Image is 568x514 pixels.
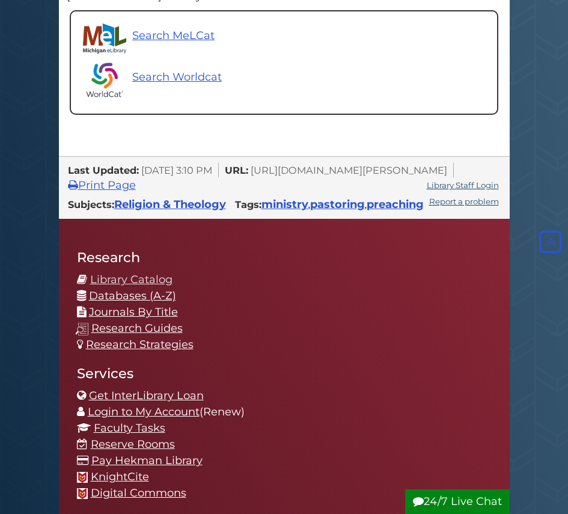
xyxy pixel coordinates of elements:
a: Search Worldcat [83,58,485,102]
span: Subjects: [68,198,114,210]
a: Journals By Title [89,305,178,319]
a: Library Catalog [90,273,173,286]
a: Get InterLibrary Loan [89,389,204,402]
i: Print Page [68,180,78,191]
a: Pay Hekman Library [91,454,203,467]
img: research-guides-icon-white_37x37.png [76,323,88,335]
a: KnightCite [91,470,149,483]
a: Login to My Account [88,405,200,418]
a: Research Strategies [86,338,194,351]
a: Research Guides [91,322,183,335]
h2: Research [77,249,492,266]
img: Calvin favicon logo [77,472,88,483]
span: [DATE] 3:10 PM [141,164,212,176]
a: Print Page [68,179,136,192]
a: Back to Top [536,235,565,248]
a: Digital Commons [91,486,186,500]
img: Calvin favicon logo [77,488,88,499]
li: (Renew) [77,404,492,420]
img: Worldcat [83,58,126,102]
a: preaching [367,198,424,211]
a: Report a problem [429,197,499,206]
a: Databases (A-Z) [89,289,176,302]
a: Faculty Tasks [94,421,165,435]
p: Search Worldcat [132,69,222,85]
img: Michigan eLibrary [83,23,126,54]
a: Library Staff Login [427,180,499,190]
p: Search MeLCat [132,28,215,44]
span: Tags: [235,198,261,210]
span: , , [261,201,424,210]
a: ministry [261,198,308,211]
a: pastoring [310,198,365,211]
h2: Services [77,365,492,382]
a: Search MeLCat [83,23,215,54]
span: URL: [225,164,248,176]
span: [URL][DOMAIN_NAME][PERSON_NAME] [251,164,447,176]
span: Last Updated: [68,164,139,176]
a: Reserve Rooms [91,438,175,451]
button: 24/7 Live Chat [405,489,510,514]
a: Religion & Theology [114,198,226,211]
